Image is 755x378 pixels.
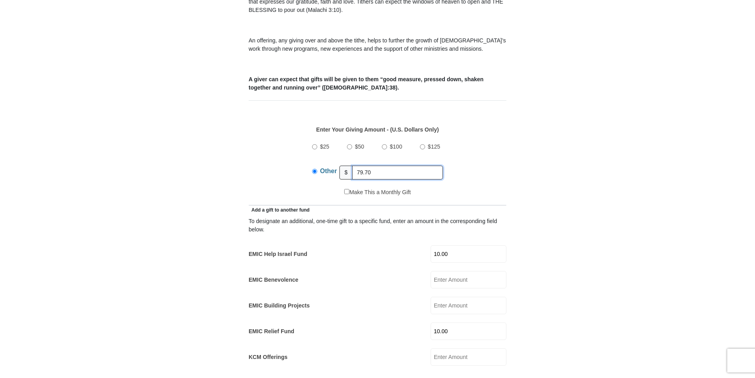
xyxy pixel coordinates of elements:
span: $100 [390,143,402,150]
label: Make This a Monthly Gift [344,188,411,197]
b: A giver can expect that gifts will be given to them “good measure, pressed down, shaken together ... [249,76,483,91]
input: Other Amount [352,166,443,179]
span: $125 [428,143,440,150]
input: Enter Amount [431,271,506,288]
input: Enter Amount [431,348,506,366]
div: To designate an additional, one-time gift to a specific fund, enter an amount in the correspondin... [249,217,506,234]
label: EMIC Benevolence [249,276,298,284]
label: EMIC Building Projects [249,302,310,310]
label: EMIC Help Israel Fund [249,250,307,258]
span: $25 [320,143,329,150]
span: $50 [355,143,364,150]
span: $ [339,166,353,179]
input: Make This a Monthly Gift [344,189,349,194]
span: Add a gift to another fund [249,207,310,213]
input: Enter Amount [431,245,506,263]
p: An offering, any giving over and above the tithe, helps to further the growth of [DEMOGRAPHIC_DAT... [249,36,506,53]
label: KCM Offerings [249,353,287,361]
strong: Enter Your Giving Amount - (U.S. Dollars Only) [316,126,439,133]
input: Enter Amount [431,297,506,314]
span: Other [320,168,337,174]
input: Enter Amount [431,323,506,340]
label: EMIC Relief Fund [249,327,294,336]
